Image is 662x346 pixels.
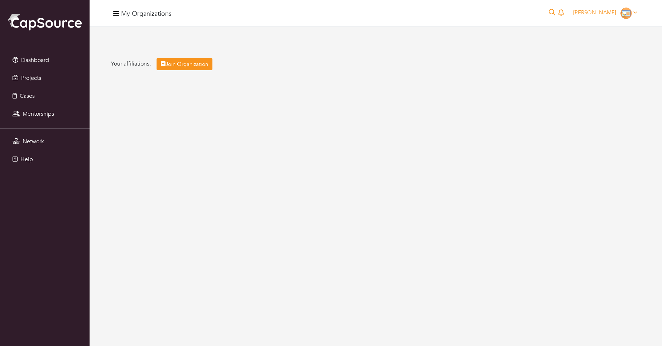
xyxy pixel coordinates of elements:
a: [PERSON_NAME] [570,9,641,16]
span: Cases [20,92,35,100]
img: Educator-Icon-31d5a1e457ca3f5474c6b92ab10a5d5101c9f8fbafba7b88091835f1a8db102f.png [620,8,632,19]
span: Mentorships [23,110,54,118]
img: cap_logo.png [7,13,82,31]
h4: My Organizations [121,10,172,18]
a: Mentorships [2,107,88,121]
span: Network [23,138,44,145]
a: Cases [2,89,88,103]
a: Dashboard [2,53,88,67]
span: Dashboard [21,56,49,64]
a: Network [2,134,88,149]
a: Join Organization [157,58,212,71]
div: Your affiliations. [111,58,633,71]
span: Projects [21,74,41,82]
span: Help [20,155,33,163]
span: [PERSON_NAME] [573,9,616,16]
a: Help [2,152,88,167]
a: Projects [2,71,88,85]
